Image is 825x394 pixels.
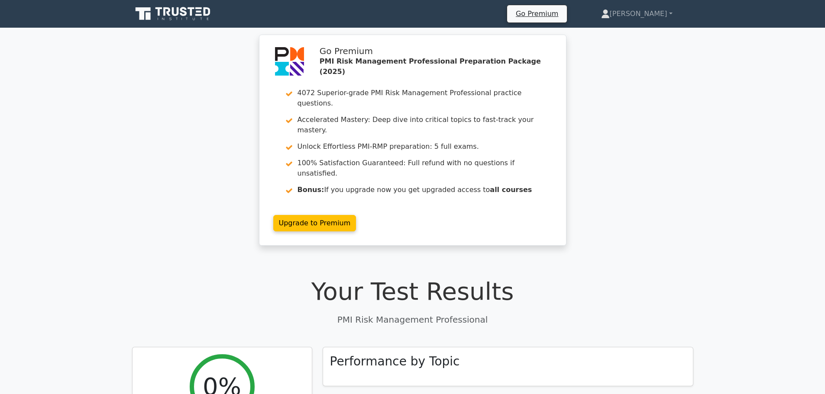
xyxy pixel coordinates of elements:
[580,5,693,22] a: [PERSON_NAME]
[511,8,563,19] a: Go Premium
[132,313,693,326] p: PMI Risk Management Professional
[273,215,356,231] a: Upgrade to Premium
[330,354,460,369] h3: Performance by Topic
[132,277,693,306] h1: Your Test Results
